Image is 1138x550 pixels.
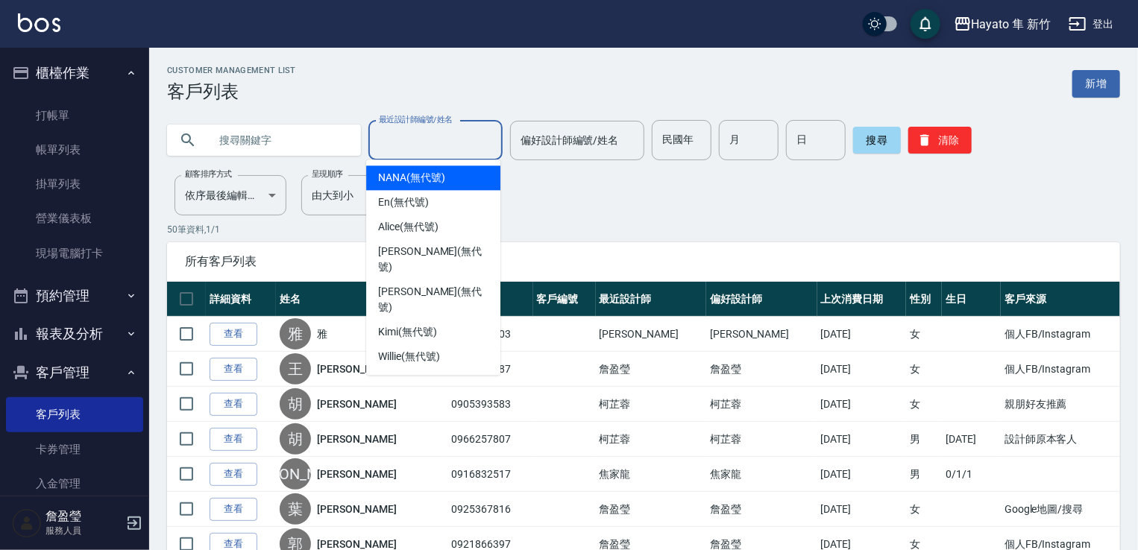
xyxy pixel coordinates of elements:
[378,324,437,340] span: Kimi (無代號)
[1072,70,1120,98] a: 新增
[6,276,143,315] button: 預約管理
[596,282,706,317] th: 最近設計師
[45,509,122,524] h5: 詹盈瑩
[12,508,42,538] img: Person
[317,502,396,516] a: [PERSON_NAME]
[447,387,532,422] td: 0905393583
[210,358,257,381] a: 查看
[447,422,532,457] td: 0966257807
[317,361,396,376] a: [PERSON_NAME]
[706,317,817,352] td: [PERSON_NAME]
[378,284,488,315] span: [PERSON_NAME] (無代號)
[209,120,349,160] input: 搜尋關鍵字
[6,467,143,501] a: 入金管理
[596,387,706,422] td: 柯芷蓉
[706,457,817,492] td: 焦家龍
[210,393,257,416] a: 查看
[6,397,143,432] a: 客戶列表
[1001,387,1120,422] td: 親朋好友推薦
[817,422,907,457] td: [DATE]
[706,352,817,387] td: 詹盈瑩
[280,493,311,525] div: 葉
[280,423,311,455] div: 胡
[206,282,276,317] th: 詳細資料
[596,457,706,492] td: 焦家龍
[706,422,817,457] td: 柯芷蓉
[447,457,532,492] td: 0916832517
[6,167,143,201] a: 掛單列表
[6,201,143,236] a: 營業儀表板
[280,318,311,350] div: 雅
[378,170,445,186] span: NANA (無代號)
[817,317,907,352] td: [DATE]
[908,127,972,154] button: 清除
[533,282,596,317] th: 客戶編號
[1063,10,1120,38] button: 登出
[317,396,396,411] a: [PERSON_NAME]
[6,353,143,392] button: 客戶管理
[906,282,942,317] th: 性別
[378,219,438,235] span: Alice (無代號)
[317,432,396,446] a: [PERSON_NAME]
[1001,317,1120,352] td: 個人FB/Instagram
[942,422,1001,457] td: [DATE]
[185,168,232,180] label: 顧客排序方式
[317,467,396,481] a: [PERSON_NAME]
[378,244,488,275] span: [PERSON_NAME] (無代號)
[906,492,942,527] td: 女
[911,9,940,39] button: save
[210,498,257,521] a: 查看
[706,492,817,527] td: 詹盈瑩
[948,9,1057,39] button: Hayato 隼 新竹
[853,127,901,154] button: 搜尋
[706,282,817,317] th: 偏好設計師
[596,422,706,457] td: 柯芷蓉
[447,492,532,527] td: 0925367816
[18,13,60,32] img: Logo
[817,282,907,317] th: 上次消費日期
[280,388,311,420] div: 胡
[6,432,143,467] a: 卡券管理
[210,323,257,346] a: 查看
[379,114,453,125] label: 最近設計師編號/姓名
[817,492,907,527] td: [DATE]
[906,457,942,492] td: 男
[210,463,257,486] a: 查看
[276,282,447,317] th: 姓名
[280,353,311,385] div: 王
[817,457,907,492] td: [DATE]
[906,387,942,422] td: 女
[706,387,817,422] td: 柯芷蓉
[6,314,143,353] button: 報表及分析
[817,387,907,422] td: [DATE]
[972,15,1051,34] div: Hayato 隼 新竹
[6,236,143,271] a: 現場電腦打卡
[942,457,1001,492] td: 0/1/1
[312,168,343,180] label: 呈現順序
[906,422,942,457] td: 男
[167,66,296,75] h2: Customer Management List
[6,98,143,133] a: 打帳單
[1001,282,1120,317] th: 客戶來源
[596,352,706,387] td: 詹盈瑩
[596,492,706,527] td: 詹盈瑩
[817,352,907,387] td: [DATE]
[596,317,706,352] td: [PERSON_NAME]
[1001,492,1120,527] td: Google地圖/搜尋
[6,54,143,92] button: 櫃檯作業
[280,458,311,490] div: [PERSON_NAME]
[378,195,429,210] span: En (無代號)
[317,326,327,341] a: 雅
[942,282,1001,317] th: 生日
[167,81,296,102] h3: 客戶列表
[1001,422,1120,457] td: 設計師原本客人
[301,175,413,215] div: 由大到小
[906,352,942,387] td: 女
[6,133,143,167] a: 帳單列表
[167,223,1120,236] p: 50 筆資料, 1 / 1
[1001,352,1120,387] td: 個人FB/Instagram
[378,349,439,364] span: Willie (無代號)
[45,524,122,537] p: 服務人員
[210,428,257,451] a: 查看
[175,175,286,215] div: 依序最後編輯時間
